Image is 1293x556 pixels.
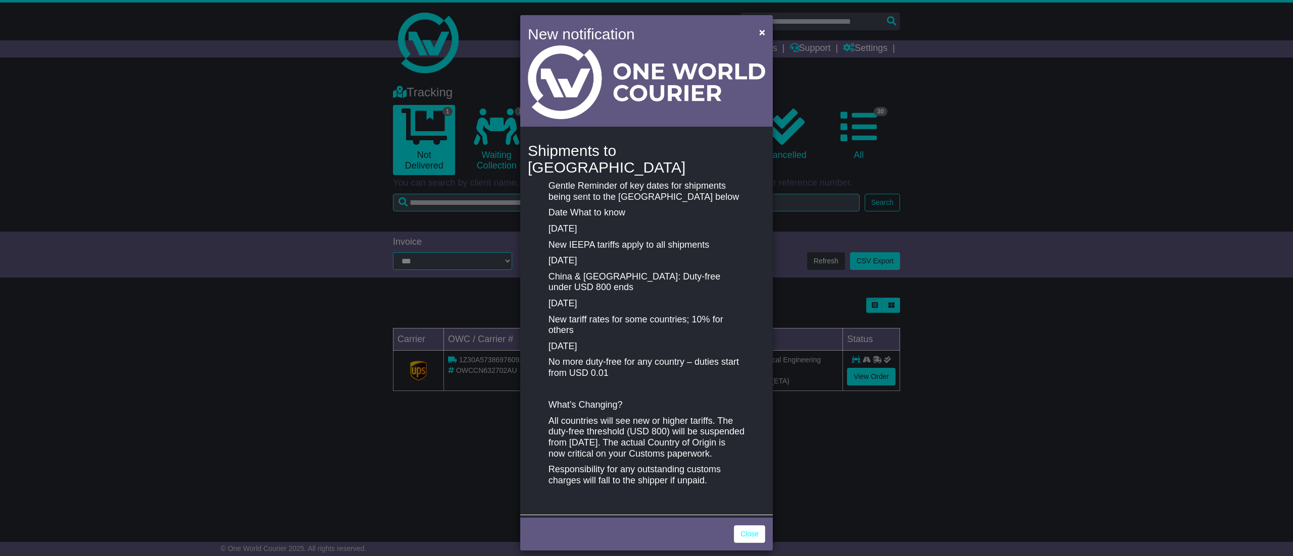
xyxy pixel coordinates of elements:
[528,45,765,119] img: Light
[528,142,765,176] h4: Shipments to [GEOGRAPHIC_DATA]
[549,224,744,235] p: [DATE]
[549,271,744,293] p: China & [GEOGRAPHIC_DATA]: Duty-free under USD 800 ends
[549,314,744,336] p: New tariff rates for some countries; 10% for others
[528,23,744,45] h4: New notification
[549,400,744,411] p: What’s Changing?
[759,26,765,38] span: ×
[549,464,744,486] p: Responsibility for any outstanding customs charges will fall to the shipper if unpaid.
[549,357,744,378] p: No more duty-free for any country – duties start from USD 0.01
[549,240,744,251] p: New IEEPA tariffs apply to all shipments
[549,181,744,202] p: Gentle Reminder of key dates for shipments being sent to the [GEOGRAPHIC_DATA] below
[754,22,770,42] button: Close
[734,525,765,543] a: Close
[549,255,744,266] p: [DATE]
[549,416,744,459] p: All countries will see new or higher tariffs. The duty-free threshold (USD 800) will be suspended...
[549,341,744,352] p: [DATE]
[549,298,744,309] p: [DATE]
[549,207,744,218] p: Date What to know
